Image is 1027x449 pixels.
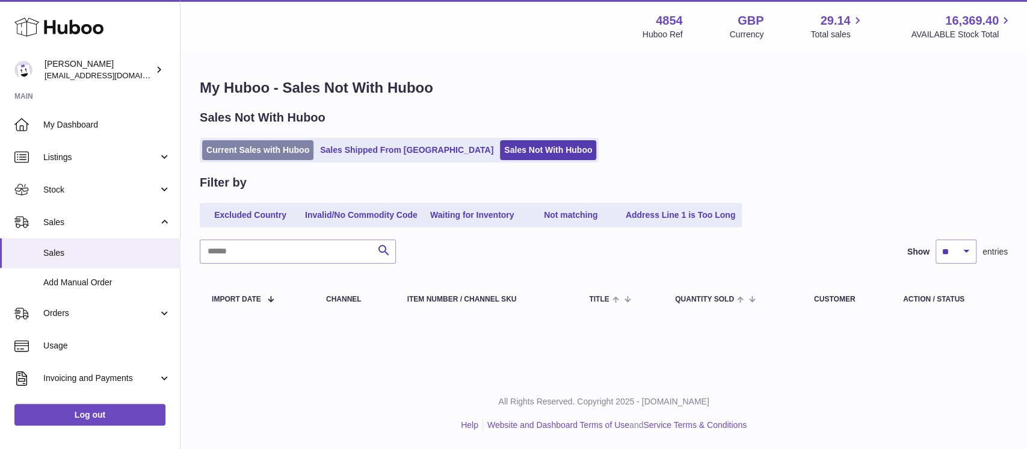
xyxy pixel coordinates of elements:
span: Quantity Sold [675,296,734,303]
div: Item Number / Channel SKU [407,296,566,303]
span: Stock [43,184,158,196]
a: Excluded Country [202,205,298,225]
div: Currency [730,29,764,40]
span: Add Manual Order [43,277,171,288]
a: Current Sales with Huboo [202,140,313,160]
p: All Rights Reserved. Copyright 2025 - [DOMAIN_NAME] [190,396,1017,407]
span: Listings [43,152,158,163]
a: Address Line 1 is Too Long [621,205,740,225]
a: 29.14 Total sales [810,13,864,40]
a: 16,369.40 AVAILABLE Stock Total [911,13,1013,40]
strong: GBP [738,13,763,29]
span: Usage [43,340,171,351]
div: [PERSON_NAME] [45,58,153,81]
span: 16,369.40 [945,13,999,29]
span: My Dashboard [43,119,171,131]
a: Help [461,420,478,430]
span: [EMAIL_ADDRESS][DOMAIN_NAME] [45,70,177,80]
span: Import date [212,296,261,303]
strong: 4854 [656,13,683,29]
span: Orders [43,308,158,319]
div: Channel [326,296,383,303]
div: Huboo Ref [643,29,683,40]
label: Show [907,246,930,258]
span: Sales [43,247,171,259]
a: Sales Shipped From [GEOGRAPHIC_DATA] [316,140,498,160]
h2: Filter by [200,175,247,191]
a: Not matching [523,205,619,225]
span: Title [589,296,609,303]
a: Waiting for Inventory [424,205,520,225]
img: jimleo21@yahoo.gr [14,61,32,79]
li: and [483,420,747,431]
span: 29.14 [820,13,850,29]
span: Total sales [810,29,864,40]
span: Sales [43,217,158,228]
a: Log out [14,404,165,426]
a: Website and Dashboard Terms of Use [487,420,629,430]
span: Invoicing and Payments [43,373,158,384]
a: Invalid/No Commodity Code [301,205,422,225]
h2: Sales Not With Huboo [200,110,325,126]
div: Action / Status [903,296,996,303]
span: entries [982,246,1008,258]
h1: My Huboo - Sales Not With Huboo [200,78,1008,98]
a: Service Terms & Conditions [643,420,747,430]
a: Sales Not With Huboo [500,140,596,160]
div: Customer [814,296,879,303]
span: AVAILABLE Stock Total [911,29,1013,40]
